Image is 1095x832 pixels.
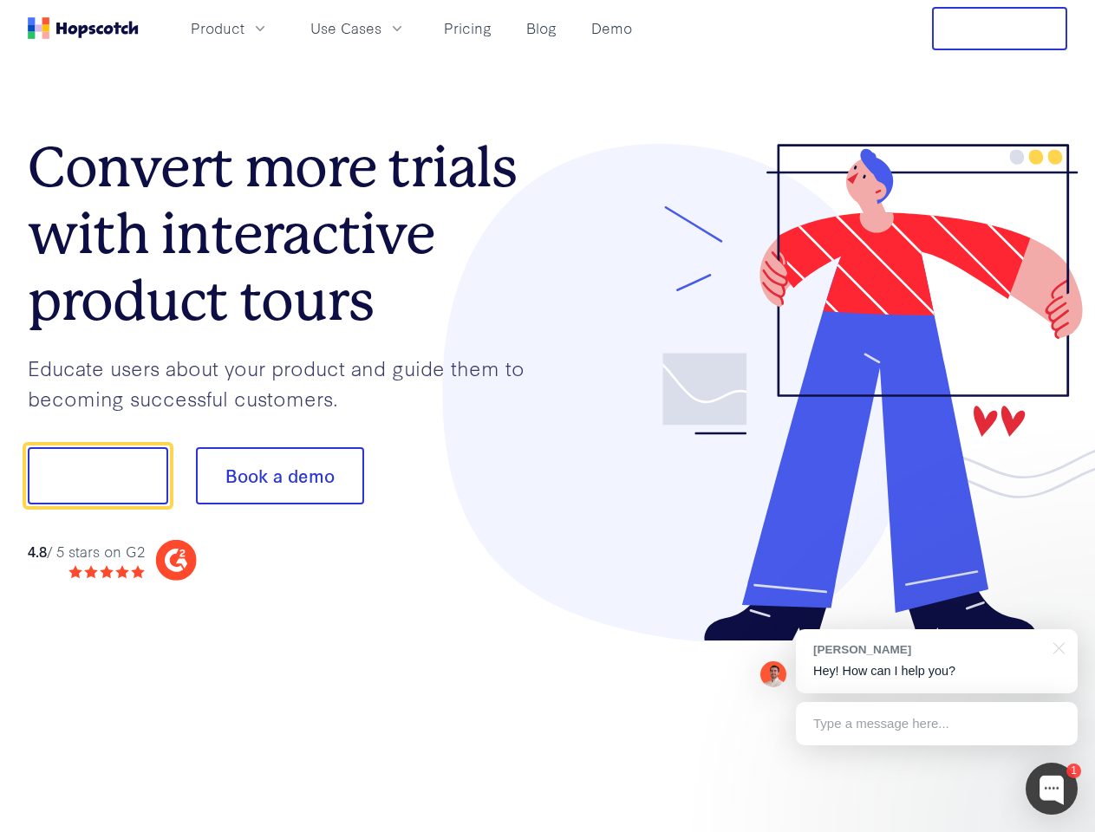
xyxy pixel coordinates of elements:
a: Pricing [437,14,499,42]
button: Show me! [28,447,168,504]
strong: 4.8 [28,541,47,561]
a: Home [28,17,139,39]
h1: Convert more trials with interactive product tours [28,134,548,334]
button: Product [180,14,279,42]
a: Demo [584,14,639,42]
p: Educate users about your product and guide them to becoming successful customers. [28,353,548,413]
p: Hey! How can I help you? [813,662,1060,680]
span: Use Cases [310,17,381,39]
img: Mark Spera [760,661,786,687]
span: Product [191,17,244,39]
div: Type a message here... [796,702,1078,745]
a: Blog [519,14,564,42]
button: Book a demo [196,447,364,504]
div: [PERSON_NAME] [813,641,1043,658]
div: / 5 stars on G2 [28,541,145,562]
div: 1 [1066,764,1081,778]
button: Free Trial [932,7,1067,50]
button: Use Cases [300,14,416,42]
